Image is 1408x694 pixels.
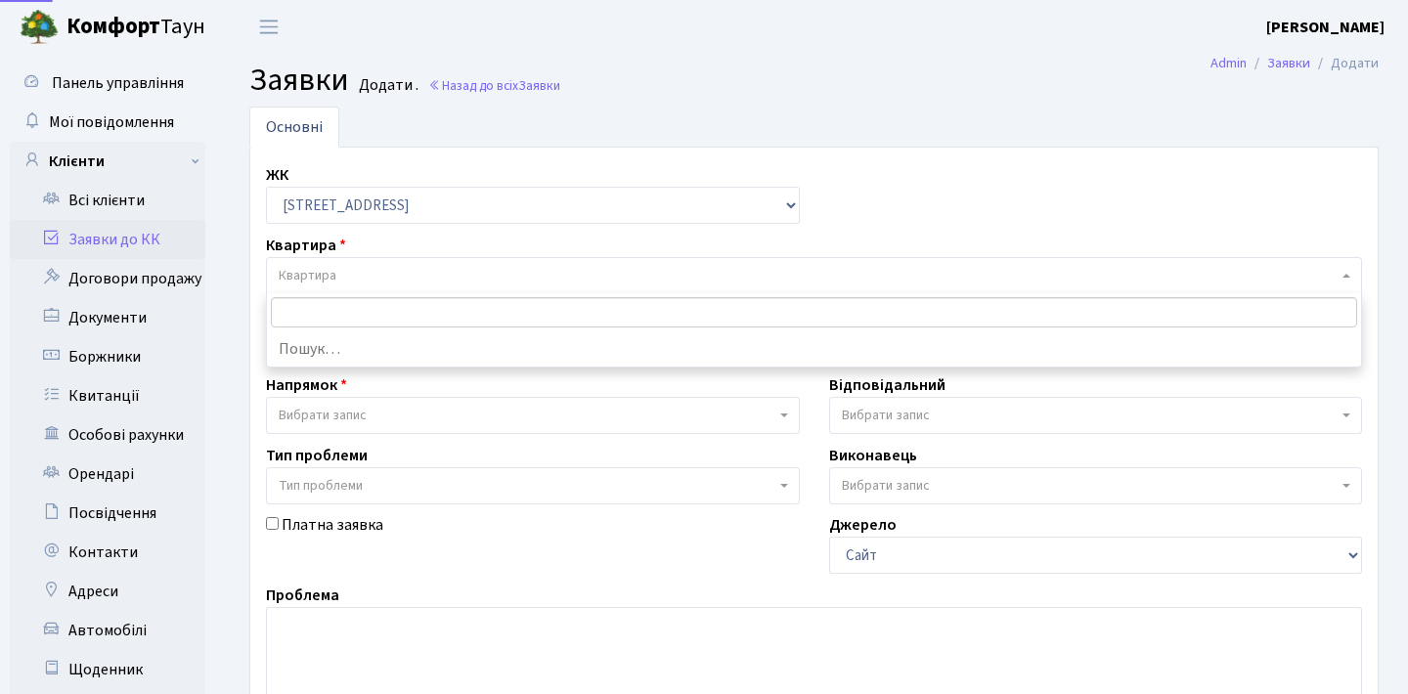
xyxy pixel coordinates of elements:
li: Додати [1310,53,1379,74]
label: Напрямок [266,373,347,397]
span: Квартира [279,266,336,285]
span: Таун [66,11,205,44]
a: Клієнти [10,142,205,181]
a: Всі клієнти [10,181,205,220]
label: Відповідальний [829,373,946,397]
a: Особові рахунки [10,415,205,455]
a: [PERSON_NAME] [1266,16,1385,39]
label: Платна заявка [282,513,383,537]
a: Автомобілі [10,611,205,650]
small: Додати . [355,76,418,95]
a: Адреси [10,572,205,611]
li: Пошук… [267,331,1361,367]
b: [PERSON_NAME] [1266,17,1385,38]
a: Боржники [10,337,205,376]
a: Квитанції [10,376,205,415]
label: Виконавець [829,444,917,467]
span: Вибрати запис [842,476,930,496]
span: Вибрати запис [842,406,930,425]
a: Мої повідомлення [10,103,205,142]
label: Проблема [266,584,339,607]
a: Документи [10,298,205,337]
span: Панель управління [52,72,184,94]
span: Заявки [249,58,349,103]
a: Заявки до КК [10,220,205,259]
img: logo.png [20,8,59,47]
a: Щоденник [10,650,205,689]
span: Вибрати запис [279,406,367,425]
a: Заявки [1267,53,1310,73]
a: Назад до всіхЗаявки [428,76,560,95]
a: Панель управління [10,64,205,103]
nav: breadcrumb [1181,43,1408,84]
span: Мої повідомлення [49,111,174,133]
label: Тип проблеми [266,444,368,467]
a: Орендарі [10,455,205,494]
span: Тип проблеми [279,476,363,496]
label: Квартира [266,234,346,257]
b: Комфорт [66,11,160,42]
a: Посвідчення [10,494,205,533]
a: Договори продажу [10,259,205,298]
label: ЖК [266,163,288,187]
label: Джерело [829,513,897,537]
a: Основні [249,107,339,148]
button: Переключити навігацію [244,11,293,43]
span: Заявки [518,76,560,95]
a: Контакти [10,533,205,572]
a: Admin [1210,53,1247,73]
